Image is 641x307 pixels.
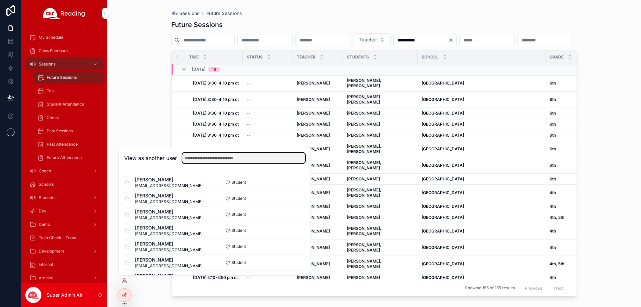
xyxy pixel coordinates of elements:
[247,133,289,138] a: --
[193,122,239,127] a: [DATE] 3:30-4:10 pm ct
[359,36,377,43] span: Teacher
[422,228,464,234] strong: [GEOGRAPHIC_DATA]
[422,97,464,102] strong: [GEOGRAPHIC_DATA]
[25,178,103,190] a: Schools
[171,20,223,29] h1: Future Sessions
[297,228,330,234] strong: [PERSON_NAME]
[297,146,330,151] strong: [PERSON_NAME]
[347,122,380,127] strong: [PERSON_NAME]
[297,245,339,250] a: [PERSON_NAME]
[347,226,414,237] a: [PERSON_NAME], [PERSON_NAME]
[297,190,330,195] strong: [PERSON_NAME]
[550,81,556,86] strong: 6th
[422,204,464,209] strong: [GEOGRAPHIC_DATA]
[171,10,200,17] a: Sessions
[422,215,464,220] strong: [GEOGRAPHIC_DATA]
[550,204,556,209] strong: 4th
[135,231,203,237] span: [EMAIL_ADDRESS][DOMAIN_NAME]
[347,78,382,88] strong: [PERSON_NAME], [PERSON_NAME]
[39,222,50,227] span: Demo
[47,115,59,120] span: Check
[135,273,203,279] span: [PERSON_NAME]
[179,10,200,17] span: Sessions
[422,204,542,209] a: [GEOGRAPHIC_DATA]
[422,81,542,86] a: [GEOGRAPHIC_DATA]
[47,142,78,147] span: Past Attendance
[347,133,414,138] a: [PERSON_NAME]
[193,275,238,280] strong: [DATE] 5:10-5:50 pm ct
[550,275,556,280] strong: 4th
[347,204,414,209] a: [PERSON_NAME]
[550,245,592,250] a: 4th
[135,176,203,183] span: [PERSON_NAME]
[297,97,339,102] a: [PERSON_NAME]
[347,204,380,209] strong: [PERSON_NAME]
[25,165,103,177] a: Coach
[247,81,251,86] span: --
[135,183,203,188] span: [EMAIL_ADDRESS][DOMAIN_NAME]
[231,212,246,217] span: Student
[422,54,439,60] span: School
[550,215,564,220] strong: 4th, 5th
[39,195,55,200] span: Students
[422,111,464,116] strong: [GEOGRAPHIC_DATA]
[135,208,203,215] span: [PERSON_NAME]
[39,235,76,241] span: Tech Check - Zoom
[347,144,382,154] strong: [PERSON_NAME], [PERSON_NAME]
[33,125,103,137] a: Past Sessions
[231,180,246,185] span: Student
[347,160,414,171] a: [PERSON_NAME], [PERSON_NAME]
[550,215,592,220] a: 4th, 5th
[347,187,382,198] strong: [PERSON_NAME], [PERSON_NAME]
[550,245,556,250] strong: 4th
[39,48,69,53] span: Class Feedback
[297,146,339,152] a: [PERSON_NAME]
[297,81,339,86] a: [PERSON_NAME]
[39,61,55,67] span: Sessions
[550,122,556,127] strong: 6th
[297,97,330,102] strong: [PERSON_NAME]
[347,122,414,127] a: [PERSON_NAME]
[297,275,339,280] a: [PERSON_NAME]
[135,257,203,263] span: [PERSON_NAME]
[347,259,414,269] a: [PERSON_NAME], [PERSON_NAME]
[550,228,592,234] a: 4th
[47,102,84,107] span: Student Attendance
[135,263,203,269] span: [EMAIL_ADDRESS][DOMAIN_NAME]
[297,204,330,209] strong: [PERSON_NAME]
[247,122,289,127] a: --
[39,208,46,214] span: Dev
[550,111,556,116] strong: 6th
[297,215,339,220] a: [PERSON_NAME]
[43,8,85,19] img: App logo
[422,228,542,234] a: [GEOGRAPHIC_DATA]
[33,138,103,150] a: Past Attendance
[347,144,414,154] a: [PERSON_NAME], [PERSON_NAME]
[422,163,542,168] a: [GEOGRAPHIC_DATA]
[25,259,103,271] a: Internal
[212,67,216,72] div: 18
[231,228,246,233] span: Student
[25,232,103,244] a: Tech Check - Zoom
[550,275,592,280] a: 4th
[550,111,592,116] a: 6th
[422,133,542,138] a: [GEOGRAPHIC_DATA]
[33,71,103,84] a: Future Sessions
[422,245,464,250] strong: [GEOGRAPHIC_DATA]
[347,275,414,280] a: [PERSON_NAME]
[193,133,239,138] a: [DATE] 3:30-4:10 pm ct
[550,81,592,86] a: 6th
[247,97,289,102] a: --
[550,146,592,152] a: 6th
[347,176,414,182] a: [PERSON_NAME]
[247,146,251,152] span: --
[347,242,414,253] a: [PERSON_NAME], [PERSON_NAME]
[231,196,246,201] span: Student
[448,37,456,43] button: Clear
[297,176,339,182] a: [PERSON_NAME]
[39,262,53,267] span: Internal
[33,152,103,164] a: Future Attendance
[297,190,339,195] a: [PERSON_NAME]
[135,199,203,204] span: [EMAIL_ADDRESS][DOMAIN_NAME]
[193,97,239,102] strong: [DATE] 3:30-4:10 pm ct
